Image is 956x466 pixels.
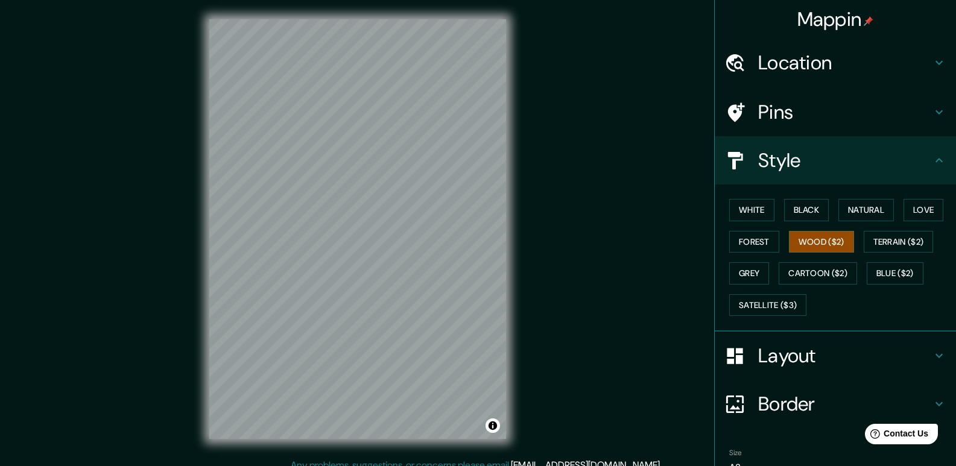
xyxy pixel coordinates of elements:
[729,294,806,316] button: Satellite ($3)
[904,199,943,221] button: Love
[758,100,932,124] h4: Pins
[867,262,923,285] button: Blue ($2)
[758,148,932,172] h4: Style
[758,344,932,368] h4: Layout
[729,231,779,253] button: Forest
[789,231,854,253] button: Wood ($2)
[758,51,932,75] h4: Location
[779,262,857,285] button: Cartoon ($2)
[758,392,932,416] h4: Border
[797,7,874,31] h4: Mappin
[729,199,774,221] button: White
[209,19,506,439] canvas: Map
[715,380,956,428] div: Border
[864,231,934,253] button: Terrain ($2)
[729,262,769,285] button: Grey
[784,199,829,221] button: Black
[715,136,956,184] div: Style
[486,418,500,433] button: Toggle attribution
[838,199,894,221] button: Natural
[715,332,956,380] div: Layout
[849,419,943,453] iframe: Help widget launcher
[715,88,956,136] div: Pins
[729,448,742,458] label: Size
[864,16,873,26] img: pin-icon.png
[715,39,956,87] div: Location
